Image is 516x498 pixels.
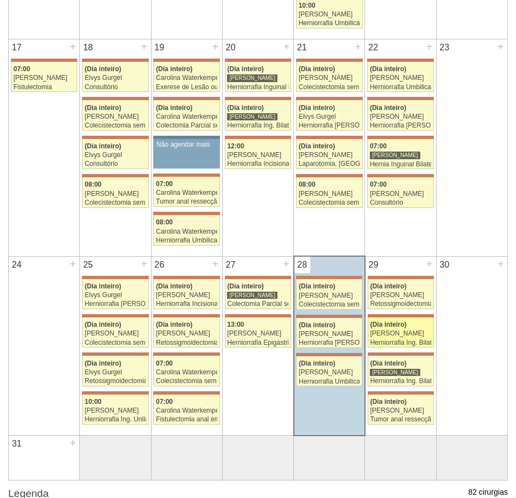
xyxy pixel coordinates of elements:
[368,352,434,356] div: Key: Maria Braido
[299,65,335,73] span: (Dia inteiro)
[85,416,146,423] div: Herniorrafia Ing. Unilateral VL
[9,39,25,56] div: 17
[153,395,220,425] a: 07:00 Carolina Waterkemper Fistulectomia anal em dois tempos
[85,360,121,367] span: (Dia inteiro)
[85,181,102,188] span: 08:00
[296,174,363,177] div: Key: Maria Braido
[299,282,335,290] span: (Dia inteiro)
[370,84,431,91] div: Herniorrafia Umbilical
[367,100,434,130] a: (Dia inteiro) [PERSON_NAME] Herniorrafia [PERSON_NAME]
[11,62,78,92] a: 07:00 [PERSON_NAME] Fistulectomia
[299,20,360,27] div: Herniorrafia Umbilical
[282,257,291,271] div: +
[227,339,288,346] div: Herniorrafia Epigástrica
[82,97,149,100] div: Key: Maria Braido
[225,97,292,100] div: Key: Maria Braido
[85,152,146,159] div: Elvys Gurgel
[370,321,407,328] span: (Dia inteiro)
[299,190,360,198] div: [PERSON_NAME]
[85,113,146,120] div: [PERSON_NAME]
[227,330,288,337] div: [PERSON_NAME]
[211,39,220,54] div: +
[370,74,431,82] div: [PERSON_NAME]
[294,39,310,56] div: 21
[227,321,244,328] span: 13:00
[85,339,146,346] div: Colecistectomia sem Colangiografia VL
[299,199,360,206] div: Colecistectomia sem Colangiografia
[153,100,220,130] a: (Dia inteiro) Carolina Waterkemper Colectomia Parcial sem Colostomia
[299,181,316,188] span: 08:00
[85,199,146,206] div: Colecistectomia sem Colangiografia VL
[299,152,360,159] div: [PERSON_NAME]
[225,100,292,130] a: (Dia inteiro) [PERSON_NAME] Herniorrafia Ing. Bilateral VL
[366,257,381,273] div: 29
[153,62,220,92] a: (Dia inteiro) Carolina Waterkemper Exerese de Lesão ou Tumor de Pele
[370,65,407,73] span: (Dia inteiro)
[299,74,360,82] div: [PERSON_NAME]
[296,59,363,62] div: Key: Maria Braido
[156,113,217,120] div: Carolina Waterkemper
[153,177,220,207] a: 07:00 Carolina Waterkemper Tumor anal ressecção
[156,189,217,196] div: Carolina Waterkemper
[370,407,431,414] div: [PERSON_NAME]
[156,198,217,205] div: Tumor anal ressecção
[153,59,220,62] div: Key: Maria Braido
[299,84,360,91] div: Colecistectomia sem Colangiografia VL
[425,257,434,271] div: +
[82,391,149,395] div: Key: Maria Braido
[153,279,220,309] a: (Dia inteiro) [PERSON_NAME] Herniorrafia Incisional
[227,74,277,82] div: [PERSON_NAME]
[353,39,363,54] div: +
[370,300,431,308] div: Retossigmoidectomia Abdominal
[140,257,149,271] div: +
[152,257,167,273] div: 26
[296,97,363,100] div: Key: Maria Braido
[299,292,360,299] div: [PERSON_NAME]
[156,104,193,112] span: (Dia inteiro)
[156,360,173,367] span: 07:00
[296,279,362,309] a: (Dia inteiro) [PERSON_NAME] Colecistectomia sem Colangiografia VL
[299,11,360,18] div: [PERSON_NAME]
[370,368,420,377] div: [PERSON_NAME]
[156,282,193,290] span: (Dia inteiro)
[299,301,360,308] div: Colecistectomia sem Colangiografia VL
[9,436,25,452] div: 31
[82,59,149,62] div: Key: Maria Braido
[368,314,434,317] div: Key: Maria Braido
[368,317,434,348] a: (Dia inteiro) [PERSON_NAME] Herniorrafia Ing. Bilateral VL
[370,104,407,112] span: (Dia inteiro)
[296,318,362,348] a: (Dia inteiro) [PERSON_NAME] Herniorrafia [PERSON_NAME]
[156,74,217,82] div: Carolina Waterkemper
[496,257,505,271] div: +
[153,317,220,348] a: (Dia inteiro) [PERSON_NAME] Retossigmoidectomia Abdominal VL
[496,39,505,54] div: +
[156,65,193,73] span: (Dia inteiro)
[82,174,149,177] div: Key: Maria Braido
[370,151,420,159] div: [PERSON_NAME]
[227,142,244,150] span: 12:00
[225,59,292,62] div: Key: Maria Braido
[296,62,363,92] a: (Dia inteiro) [PERSON_NAME] Colecistectomia sem Colangiografia VL
[152,39,167,56] div: 19
[82,139,149,169] a: (Dia inteiro) Elvys Gurgel Consultório
[299,113,360,120] div: Elvys Gurgel
[227,300,288,308] div: Colectomia Parcial sem Colostomia
[299,321,335,329] span: (Dia inteiro)
[299,142,335,150] span: (Dia inteiro)
[82,395,149,425] a: 10:00 [PERSON_NAME] Herniorrafia Ing. Unilateral VL
[370,378,431,385] div: Herniorrafia Ing. Bilateral VL
[296,139,363,169] a: (Dia inteiro) [PERSON_NAME] Laparotomia, [GEOGRAPHIC_DATA], Drenagem, Bridas
[299,122,360,129] div: Herniorrafia [PERSON_NAME]
[370,181,387,188] span: 07:00
[370,292,431,299] div: [PERSON_NAME]
[368,276,434,279] div: Key: Maria Braido
[82,136,149,139] div: Key: Maria Braido
[156,369,217,376] div: Carolina Waterkemper
[153,215,220,245] a: 08:00 Carolina Waterkemper Herniorrafia Umbilical
[156,228,217,235] div: Carolina Waterkemper
[225,136,292,139] div: Key: Maria Braido
[85,378,146,385] div: Retossigmoidectomia Abdominal
[225,276,291,279] div: Key: Maria Braido
[296,276,362,279] div: Key: Maria Braido
[14,74,75,82] div: [PERSON_NAME]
